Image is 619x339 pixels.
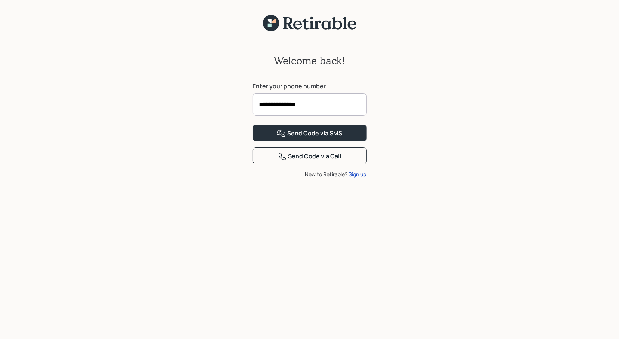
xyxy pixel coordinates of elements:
label: Enter your phone number [253,82,367,90]
h2: Welcome back! [274,54,346,67]
button: Send Code via SMS [253,125,367,141]
div: Sign up [349,170,367,178]
div: Send Code via Call [278,152,341,161]
div: Send Code via SMS [277,129,342,138]
button: Send Code via Call [253,147,367,164]
div: New to Retirable? [253,170,367,178]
